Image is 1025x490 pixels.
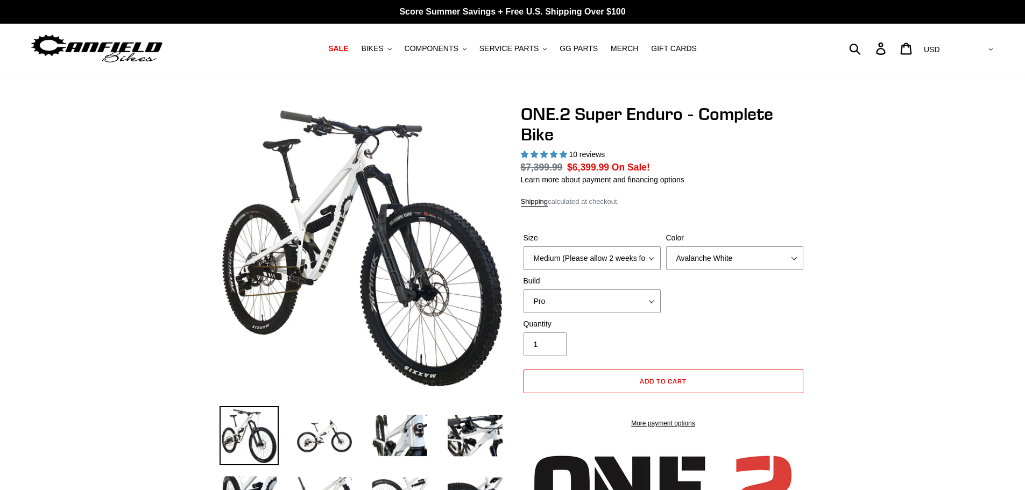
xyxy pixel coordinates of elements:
[399,41,472,56] button: COMPONENTS
[524,275,661,287] label: Build
[560,44,598,53] span: GG PARTS
[612,160,650,174] span: On Sale!
[222,106,503,387] img: ONE.2 Super Enduro - Complete Bike
[521,104,806,145] h1: ONE.2 Super Enduro - Complete Bike
[569,150,605,159] span: 10 reviews
[356,41,397,56] button: BIKES
[295,406,354,465] img: Load image into Gallery viewer, ONE.2 Super Enduro - Complete Bike
[524,318,661,330] label: Quantity
[666,232,803,244] label: Color
[405,44,458,53] span: COMPONENTS
[567,162,609,173] span: $6,399.99
[524,418,803,428] a: More payment options
[521,197,548,207] a: Shipping
[521,196,806,207] div: calculated at checkout.
[521,175,684,184] a: Learn more about payment and financing options
[651,44,697,53] span: GIFT CARDS
[328,44,348,53] span: SALE
[323,41,354,56] a: SALE
[640,377,687,385] span: Add to cart
[521,162,563,173] s: $7,399.99
[524,370,803,393] button: Add to cart
[521,150,569,159] span: 5.00 stars
[554,41,603,56] a: GG PARTS
[220,406,279,465] img: Load image into Gallery viewer, ONE.2 Super Enduro - Complete Bike
[446,406,505,465] img: Load image into Gallery viewer, ONE.2 Super Enduro - Complete Bike
[605,41,644,56] a: MERCH
[611,44,638,53] span: MERCH
[370,406,429,465] img: Load image into Gallery viewer, ONE.2 Super Enduro - Complete Bike
[30,32,164,66] img: Canfield Bikes
[646,41,702,56] a: GIFT CARDS
[361,44,383,53] span: BIKES
[474,41,552,56] button: SERVICE PARTS
[479,44,539,53] span: SERVICE PARTS
[855,37,882,60] input: Search
[524,232,661,244] label: Size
